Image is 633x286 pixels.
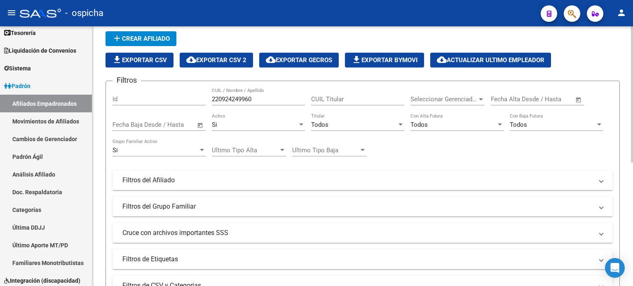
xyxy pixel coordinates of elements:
[186,56,246,64] span: Exportar CSV 2
[212,121,217,128] span: Si
[4,81,30,91] span: Padrón
[4,64,31,73] span: Sistema
[113,223,613,243] mat-expansion-panel-header: Cruce con archivos importantes SSS
[437,55,447,65] mat-icon: cloud_download
[196,121,205,130] button: Open calendar
[352,56,417,64] span: Exportar Bymovi
[105,31,176,46] button: Crear Afiliado
[112,55,122,65] mat-icon: file_download
[7,8,16,18] mat-icon: menu
[259,53,339,67] button: Exportar GECROS
[4,276,80,285] span: Integración (discapacidad)
[410,95,477,103] span: Seleccionar Gerenciador
[266,56,332,64] span: Exportar GECROS
[510,121,527,128] span: Todos
[113,197,613,216] mat-expansion-panel-header: Filtros del Grupo Familiar
[266,55,276,65] mat-icon: cloud_download
[147,121,187,128] input: End date
[180,53,253,67] button: Exportar CSV 2
[574,95,584,105] button: Open calendar
[122,228,593,237] mat-panel-title: Cruce con archivos importantes SSS
[352,55,361,65] mat-icon: file_download
[105,53,173,67] button: Exportar CSV
[113,74,141,86] h3: Filtros
[311,121,328,128] span: Todos
[410,121,428,128] span: Todos
[122,176,593,185] mat-panel-title: Filtros del Afiliado
[430,53,551,67] button: Actualizar ultimo Empleador
[292,146,359,154] span: Ultimo Tipo Baja
[491,95,518,103] input: Start date
[113,170,613,190] mat-expansion-panel-header: Filtros del Afiliado
[186,55,196,65] mat-icon: cloud_download
[112,35,170,42] span: Crear Afiliado
[65,4,103,22] span: - ospicha
[525,95,565,103] input: End date
[122,202,593,211] mat-panel-title: Filtros del Grupo Familiar
[113,121,139,128] input: Start date
[437,56,544,64] span: Actualizar ultimo Empleador
[122,255,593,264] mat-panel-title: Filtros de Etiquetas
[345,53,424,67] button: Exportar Bymovi
[113,146,118,154] span: Si
[4,28,36,37] span: Tesorería
[4,46,76,55] span: Liquidación de Convenios
[112,56,167,64] span: Exportar CSV
[605,258,625,278] div: Open Intercom Messenger
[112,33,122,43] mat-icon: add
[617,8,626,18] mat-icon: person
[212,146,279,154] span: Ultimo Tipo Alta
[113,249,613,269] mat-expansion-panel-header: Filtros de Etiquetas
